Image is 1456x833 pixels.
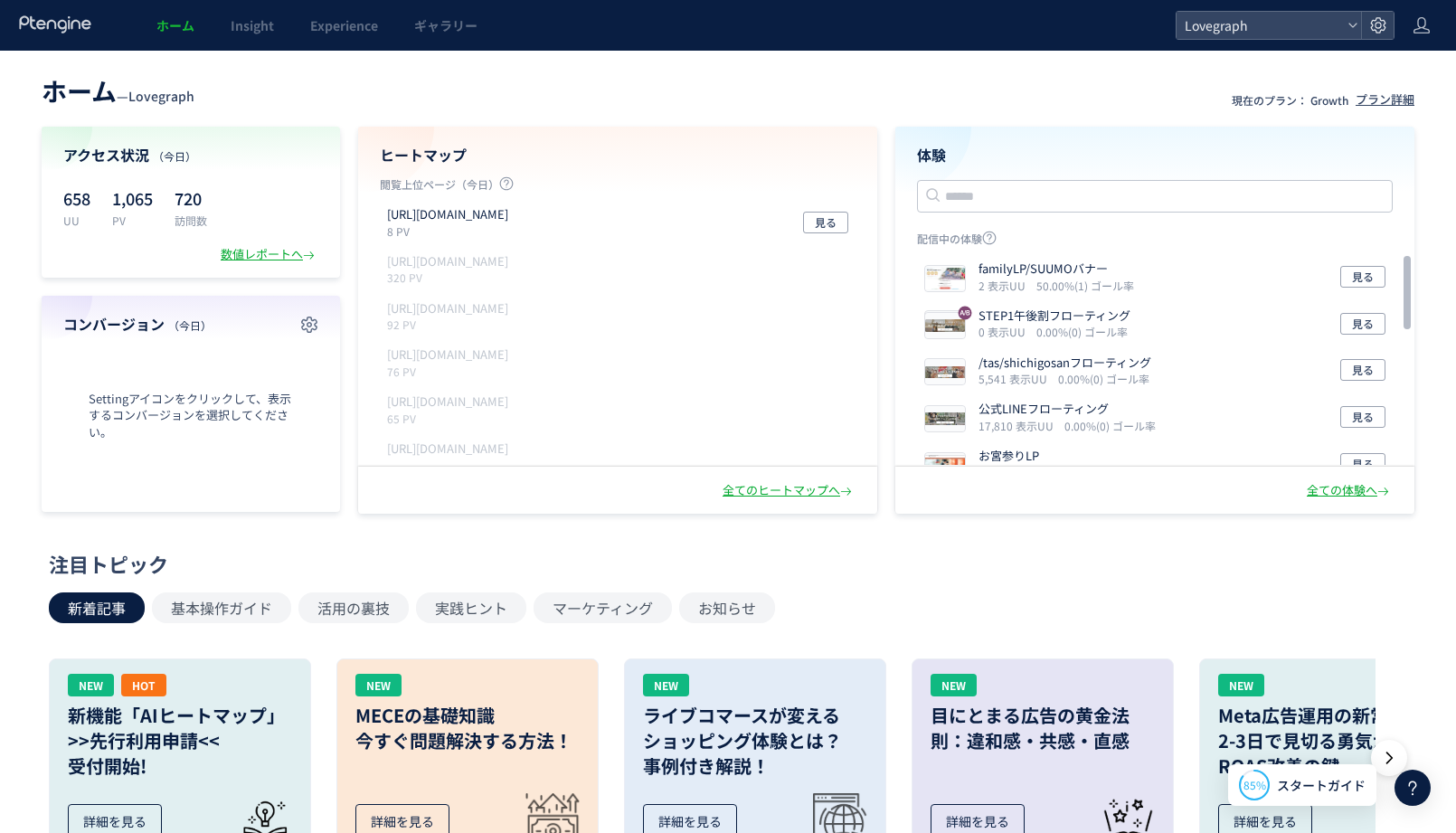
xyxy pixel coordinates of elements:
[917,231,1393,253] p: 配信中の体験
[1036,324,1128,339] i: 0.00%(0) ゴール率
[387,440,508,458] p: https://lovegraph.me/order/step2
[917,145,1393,166] h4: 体験
[175,184,207,213] p: 720
[925,313,965,338] img: 83435bb3961a8deec34a936a0ce4402a1760506681371.png
[979,278,1033,293] i: 2 表示UU
[931,703,1155,753] h3: 目にとまる広告の黄金法則：違和感・共感・直感
[931,674,977,696] div: NEW
[1179,12,1340,39] span: Lovegraph
[380,145,856,166] h4: ヒートマップ
[121,674,166,696] div: HOT
[679,592,775,623] button: お知らせ
[1277,776,1366,795] span: スタートガイド
[1340,359,1385,381] button: 見る
[1340,266,1385,288] button: 見る
[979,324,1033,339] i: 0 表示UU
[1340,406,1385,428] button: 見る
[175,213,207,228] p: 訪問数
[1352,406,1374,428] span: 見る
[414,16,477,34] span: ギャラリー
[49,550,1398,578] div: 注目トピック
[231,16,274,34] span: Insight
[979,401,1149,418] p: 公式LINEフローティング
[387,253,508,270] p: https://lovegraph.me/omiyamairi
[112,184,153,213] p: 1,065
[534,592,672,623] button: マーケティング
[152,592,291,623] button: 基本操作ガイド
[979,308,1130,325] p: STEP1午後割フローティング
[221,246,318,263] div: 数値レポートへ
[1243,777,1266,792] span: 85%
[298,592,409,623] button: 活用の裏技
[1232,92,1348,108] p: 現在のプラン： Growth
[355,674,402,696] div: NEW
[1352,313,1374,335] span: 見る
[387,346,508,364] p: https://lovegraph.me/tags/shichigosan/albums
[979,260,1127,278] p: familyLP/SUUMOバナー
[723,482,856,499] div: 全てのヒートマップへ
[112,213,153,228] p: PV
[387,300,508,317] p: https://lovegraph.me/tags/shichigosan
[979,448,1039,465] p: お宮参りLP
[1352,453,1374,475] span: 見る
[1356,91,1414,109] div: プラン詳細
[387,364,515,379] p: 76 PV
[1340,313,1385,335] button: 見る
[68,703,292,779] h3: 新機能「AIヒートマップ」 >>先行利用申請<< 受付開始!
[387,317,515,332] p: 92 PV
[387,206,508,223] p: https://lovegraph.me/shichigosan
[1352,266,1374,288] span: 見る
[42,72,117,109] span: ホーム
[643,703,867,779] h3: ライブコマースが変える ショッピング体験とは？ 事例付き解説！
[387,223,515,239] p: 8 PV
[979,355,1151,372] p: /tas/shichigosanフローティング
[1218,674,1264,696] div: NEW
[1058,371,1149,386] i: 0.00%(0) ゴール率
[1036,278,1134,293] i: 50.00%(1) ゴール率
[156,16,194,34] span: ホーム
[168,317,212,333] span: （今日）
[979,465,1038,480] i: 569 表示UU
[643,674,689,696] div: NEW
[1064,418,1156,433] i: 0.00%(0) ゴール率
[42,72,194,109] div: —
[63,184,90,213] p: 658
[128,87,194,105] span: Lovegraph
[310,16,378,34] span: Experience
[815,212,837,233] span: 見る
[63,213,90,228] p: UU
[979,418,1061,433] i: 17,810 表示UU
[979,371,1054,386] i: 5,541 表示UU
[355,703,580,753] h3: MECEの基礎知識 今すぐ問題解決する方法！
[1307,482,1393,499] div: 全ての体験へ
[387,393,508,411] p: https://lovegraph.me/order/step1
[1352,359,1374,381] span: 見る
[1340,453,1385,475] button: 見る
[68,674,114,696] div: NEW
[1218,703,1442,779] h3: Meta広告運用の新常識： 2-3日で見切る勇気が ROAS改善の鍵
[49,592,145,623] button: 新着記事
[925,359,965,384] img: d412eaba2c3da19b665a0de53fa1e7831760084120437.png
[63,391,318,441] span: Settingアイコンをクリックして、表示するコンバージョンを選択してください。
[925,266,965,291] img: 1b8ee6be082ee0be16051f957c5748401760503208559.jpeg
[416,592,526,623] button: 実践ヒント
[387,270,515,285] p: 320 PV
[387,457,515,472] p: 45 PV
[153,148,196,164] span: （今日）
[63,314,318,335] h4: コンバージョン
[380,176,856,199] p: 閲覧上位ページ（今日）
[63,145,318,166] h4: アクセス状況
[803,212,848,233] button: 見る
[387,411,515,426] p: 65 PV
[925,406,965,431] img: bfb2f30e79b3d9ed7a6061b4e0f19c6b1756881528095.png
[925,453,965,478] img: 69696db0b30d3c6d85d1bcd6274b3e0e1759814040227.jpeg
